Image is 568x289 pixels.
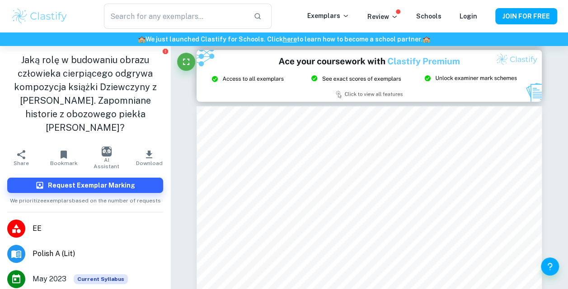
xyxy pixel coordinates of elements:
[307,11,349,21] p: Exemplars
[104,4,246,29] input: Search for any exemplars...
[102,147,112,156] img: AI Assistant
[33,248,163,259] span: Polish A (Lit)
[162,48,169,55] button: Report issue
[283,36,297,43] a: here
[7,53,163,134] h1: Jaką rolę w budowaniu obrazu człowieka cierpiącego odgrywa kompozycja książki Dziewczyny z [PERSO...
[50,160,78,166] span: Bookmark
[33,274,66,284] span: May 2023
[138,36,146,43] span: 🏫
[14,160,29,166] span: Share
[128,145,170,170] button: Download
[33,223,163,234] span: EE
[136,160,162,166] span: Download
[48,180,135,190] h6: Request Exemplar Marking
[460,13,477,20] a: Login
[416,13,441,20] a: Schools
[42,145,85,170] button: Bookmark
[495,8,557,24] button: JOIN FOR FREE
[74,274,128,284] span: Current Syllabus
[91,157,122,170] span: AI Assistant
[367,12,398,22] p: Review
[177,53,195,71] button: Fullscreen
[2,34,566,44] h6: We just launched Clastify for Schools. Click to learn how to become a school partner.
[197,50,541,101] img: Ad
[541,257,559,275] button: Help and Feedback
[10,193,161,205] span: We prioritize exemplars based on the number of requests
[74,274,128,284] div: This exemplar is based on the current syllabus. Feel free to refer to it for inspiration/ideas wh...
[422,36,430,43] span: 🏫
[7,178,163,193] button: Request Exemplar Marking
[85,145,128,170] button: AI Assistant
[11,7,68,25] img: Clastify logo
